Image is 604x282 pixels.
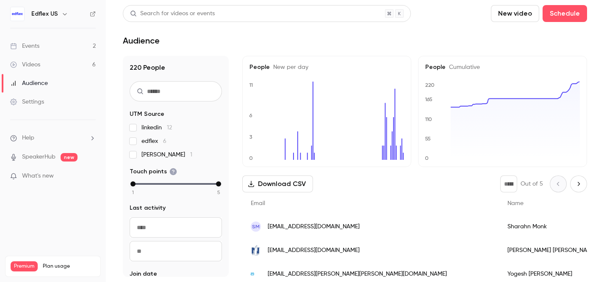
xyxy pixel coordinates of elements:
img: Edflex US [11,7,24,21]
span: [EMAIL_ADDRESS][DOMAIN_NAME] [268,246,360,255]
input: To [130,241,222,261]
img: abbott.com [251,273,261,275]
div: Events [10,42,39,50]
div: Audience [10,79,48,88]
div: Search for videos or events [130,9,215,18]
span: Premium [11,261,38,271]
div: Settings [10,98,44,106]
button: Schedule [543,5,587,22]
span: Email [251,200,265,206]
span: Touch points [130,167,177,176]
span: 12 [167,125,172,131]
a: SpeakerHub [22,153,55,162]
span: [EMAIL_ADDRESS][DOMAIN_NAME] [268,222,360,231]
iframe: Noticeable Trigger [86,172,96,180]
div: Videos [10,60,40,69]
span: SM [252,223,260,230]
li: help-dropdown-opener [10,134,96,142]
span: 5 [217,189,220,196]
h6: Edflex US [31,10,58,18]
text: 55 [425,136,431,142]
text: 6 [249,112,252,118]
span: 6 [163,138,166,144]
button: New video [491,5,539,22]
h5: People [249,63,404,71]
span: new [61,153,78,162]
text: 110 [425,116,432,122]
span: What's new [22,172,54,181]
text: 165 [425,96,432,102]
span: 1 [190,152,192,158]
text: 0 [249,155,253,161]
span: Help [22,134,34,142]
button: Download CSV [242,175,313,192]
span: Last activity [130,204,166,212]
div: max [216,181,221,186]
text: 11 [249,82,253,88]
span: Name [507,200,524,206]
span: [PERSON_NAME] [141,151,192,159]
h5: People [425,63,580,71]
span: linkedin [141,123,172,132]
img: nationwide.com [251,245,261,255]
text: 3 [249,134,252,140]
text: 220 [425,82,435,88]
button: Next page [570,175,587,192]
h1: Audience [123,36,160,46]
span: Join date [130,270,157,278]
text: 0 [425,155,429,161]
h1: 220 People [130,63,222,73]
span: 1 [132,189,134,196]
span: [EMAIL_ADDRESS][PERSON_NAME][PERSON_NAME][DOMAIN_NAME] [268,270,447,279]
span: Plan usage [43,263,95,270]
div: min [130,181,136,186]
span: New per day [270,64,308,70]
span: UTM Source [130,110,164,118]
p: Out of 5 [521,180,543,188]
span: Cumulative [446,64,480,70]
span: edflex [141,137,166,145]
input: From [130,217,222,238]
